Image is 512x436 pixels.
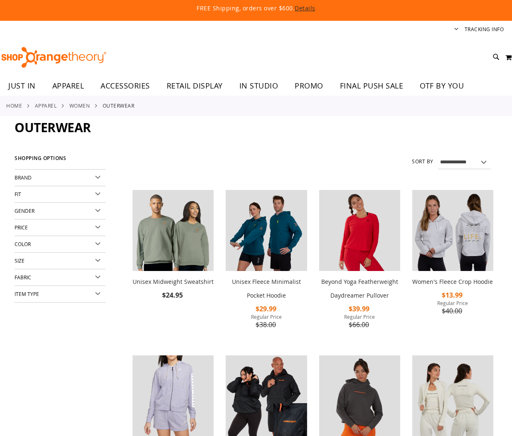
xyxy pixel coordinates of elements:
[15,274,31,281] span: Fabric
[226,190,307,271] img: Unisex Fleece Minimalist Pocket Hoodie
[411,76,472,96] a: OTF BY YOU
[349,304,371,313] span: $39.99
[315,186,404,352] div: product
[222,186,311,352] div: product
[295,4,315,12] a: Details
[162,291,184,300] span: $24.95
[15,119,91,136] span: Outerwear
[454,26,458,34] button: Account menu
[133,190,214,271] img: Unisex Midweight Sweatshirt
[15,257,25,264] span: Size
[319,190,400,271] img: Product image for Beyond Yoga Featherweight Daydreamer Pullover
[321,278,398,299] a: Beyond Yoga Featherweight Daydreamer Pullover
[6,102,22,109] a: Home
[167,76,223,95] span: RETAIL DISPLAY
[295,76,323,95] span: PROMO
[442,306,463,315] span: $40.00
[412,190,493,271] img: Product image for Womens Fleece Crop Hoodie
[231,76,287,96] a: IN STUDIO
[15,253,106,269] div: Size
[44,76,93,95] a: APPAREL
[128,186,218,322] div: product
[349,320,370,329] span: $66.00
[239,76,278,95] span: IN STUDIO
[319,190,400,273] a: Product image for Beyond Yoga Featherweight Daydreamer Pullover
[412,190,493,273] a: Product image for Womens Fleece Crop Hoodie
[15,152,106,170] strong: Shopping Options
[412,300,493,306] span: Regular Price
[133,190,214,273] a: Unisex Midweight Sweatshirt
[8,76,36,95] span: JUST IN
[15,286,106,303] div: Item Type
[286,76,332,96] a: PROMO
[15,174,32,181] span: Brand
[15,291,39,297] span: Item Type
[15,186,106,203] div: Fit
[103,102,135,109] strong: Outerwear
[465,26,504,33] a: Tracking Info
[92,76,158,96] a: ACCESSORIES
[412,158,433,165] label: Sort By
[442,291,464,300] span: $13.99
[226,190,307,273] a: Unisex Fleece Minimalist Pocket Hoodie
[15,269,106,286] div: Fabric
[133,278,214,286] a: Unisex Midweight Sweatshirt
[35,102,57,109] a: APPAREL
[15,191,21,197] span: Fit
[226,313,307,320] span: Regular Price
[15,241,31,247] span: Color
[420,76,464,95] span: OTF BY YOU
[158,76,231,96] a: RETAIL DISPLAY
[15,236,106,253] div: Color
[101,76,150,95] span: ACCESSORIES
[340,76,404,95] span: FINAL PUSH SALE
[15,207,34,214] span: Gender
[319,313,400,320] span: Regular Price
[256,320,277,329] span: $38.00
[15,219,106,236] div: Price
[15,203,106,219] div: Gender
[408,186,497,338] div: product
[52,76,84,95] span: APPAREL
[30,4,483,12] p: FREE Shipping, orders over $600.
[69,102,90,109] a: WOMEN
[232,278,301,299] a: Unisex Fleece Minimalist Pocket Hoodie
[256,304,278,313] span: $29.99
[15,170,106,186] div: Brand
[412,278,493,286] a: Women's Fleece Crop Hoodie
[332,76,412,96] a: FINAL PUSH SALE
[15,224,28,231] span: Price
